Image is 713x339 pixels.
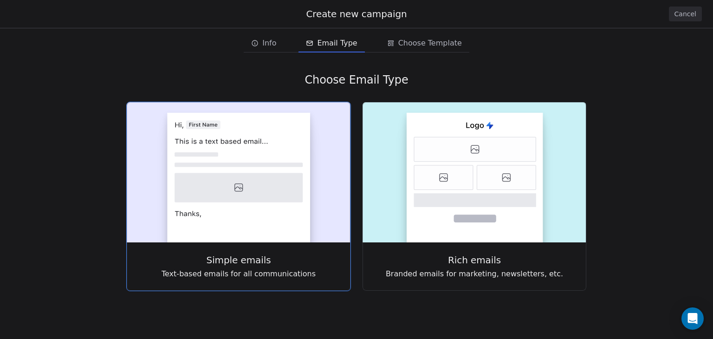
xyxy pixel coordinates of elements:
div: Open Intercom Messenger [681,307,704,330]
span: Rich emails [448,254,501,267]
div: email creation steps [244,34,469,52]
span: Email Type [317,38,357,49]
span: Info [262,38,276,49]
span: Text-based emails for all communications [162,268,316,280]
span: Choose Template [398,38,462,49]
span: Simple emails [207,254,271,267]
span: Branded emails for marketing, newsletters, etc. [386,268,563,280]
div: Create new campaign [11,7,702,20]
div: Choose Email Type [126,73,587,87]
button: Cancel [669,7,702,21]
